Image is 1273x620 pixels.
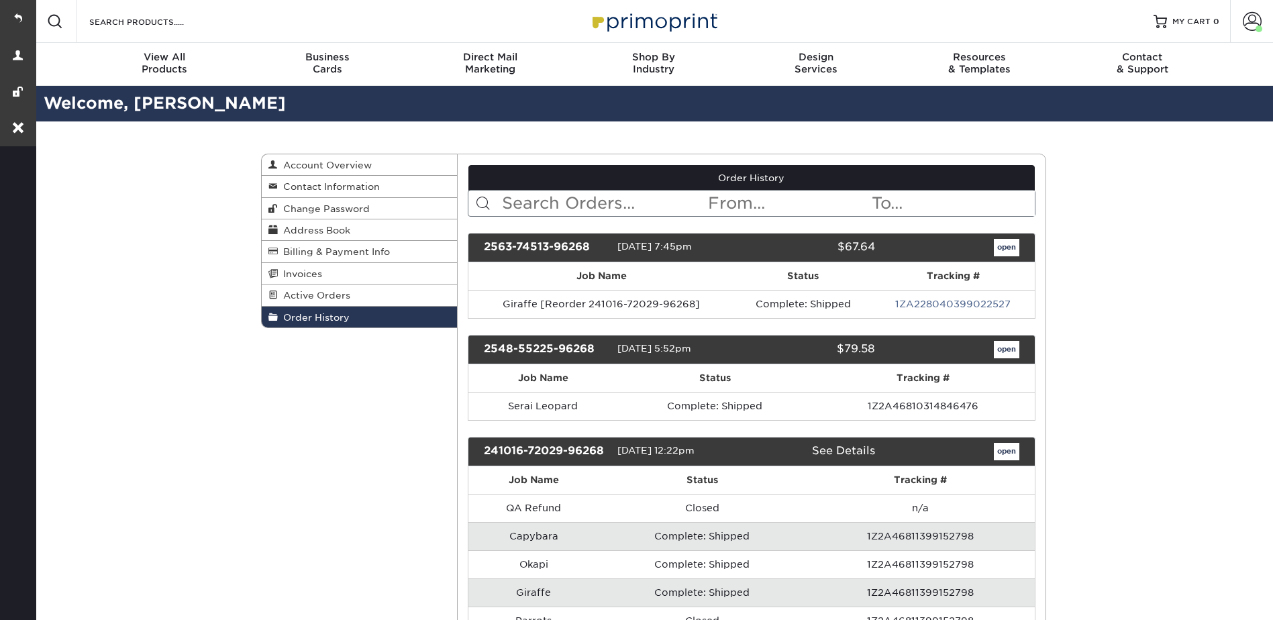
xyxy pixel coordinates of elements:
div: Marketing [409,51,572,75]
div: Cards [246,51,409,75]
th: Status [599,466,805,494]
a: Order History [468,165,1035,191]
td: 1Z2A46811399152798 [806,522,1035,550]
a: Change Password [262,198,458,219]
td: 1Z2A46811399152798 [806,578,1035,607]
span: Shop By [572,51,735,63]
th: Tracking # [812,364,1034,392]
th: Tracking # [806,466,1035,494]
a: Active Orders [262,285,458,306]
span: 0 [1213,17,1219,26]
td: 1Z2A46810314846476 [812,392,1034,420]
div: & Templates [898,51,1061,75]
span: [DATE] 5:52pm [617,343,691,354]
span: Active Orders [278,290,350,301]
span: Invoices [278,268,322,279]
span: Contact Information [278,181,380,192]
a: Contact Information [262,176,458,197]
a: Address Book [262,219,458,241]
span: Resources [898,51,1061,63]
td: Closed [599,494,805,522]
a: Invoices [262,263,458,285]
div: 2548-55225-96268 [474,341,617,358]
a: open [994,443,1019,460]
td: Giraffe [Reorder 241016-72029-96268] [468,290,734,318]
span: [DATE] 7:45pm [617,241,692,252]
td: Serai Leopard [468,392,617,420]
input: SEARCH PRODUCTS..... [88,13,219,30]
th: Status [617,364,812,392]
input: Search Orders... [501,191,707,216]
a: View AllProducts [83,43,246,86]
th: Status [734,262,872,290]
div: Products [83,51,246,75]
td: 1Z2A46811399152798 [806,550,1035,578]
a: BusinessCards [246,43,409,86]
td: Complete: Shipped [617,392,812,420]
span: Design [735,51,898,63]
div: Services [735,51,898,75]
td: Complete: Shipped [599,578,805,607]
span: Contact [1061,51,1224,63]
img: Primoprint [587,7,721,36]
a: Resources& Templates [898,43,1061,86]
span: Direct Mail [409,51,572,63]
td: Okapi [468,550,599,578]
a: Account Overview [262,154,458,176]
a: Direct MailMarketing [409,43,572,86]
td: Complete: Shipped [599,522,805,550]
span: View All [83,51,246,63]
a: open [994,239,1019,256]
a: 1ZA228040399022527 [895,299,1011,309]
span: Business [246,51,409,63]
a: Contact& Support [1061,43,1224,86]
span: Account Overview [278,160,372,170]
a: Billing & Payment Info [262,241,458,262]
div: & Support [1061,51,1224,75]
span: [DATE] 12:22pm [617,445,695,456]
a: See Details [812,444,875,457]
span: Change Password [278,203,370,214]
td: Giraffe [468,578,599,607]
a: Order History [262,307,458,327]
div: $79.58 [742,341,885,358]
div: $67.64 [742,239,885,256]
th: Job Name [468,466,599,494]
td: QA Refund [468,494,599,522]
th: Job Name [468,262,734,290]
a: DesignServices [735,43,898,86]
input: From... [707,191,870,216]
span: Address Book [278,225,350,236]
span: Order History [278,312,350,323]
td: Complete: Shipped [599,550,805,578]
div: 241016-72029-96268 [474,443,617,460]
h2: Welcome, [PERSON_NAME] [34,91,1273,116]
input: To... [870,191,1034,216]
td: n/a [806,494,1035,522]
td: Capybara [468,522,599,550]
th: Job Name [468,364,617,392]
a: Shop ByIndustry [572,43,735,86]
td: Complete: Shipped [734,290,872,318]
div: 2563-74513-96268 [474,239,617,256]
div: Industry [572,51,735,75]
a: open [994,341,1019,358]
span: Billing & Payment Info [278,246,390,257]
span: MY CART [1172,16,1211,28]
th: Tracking # [872,262,1034,290]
